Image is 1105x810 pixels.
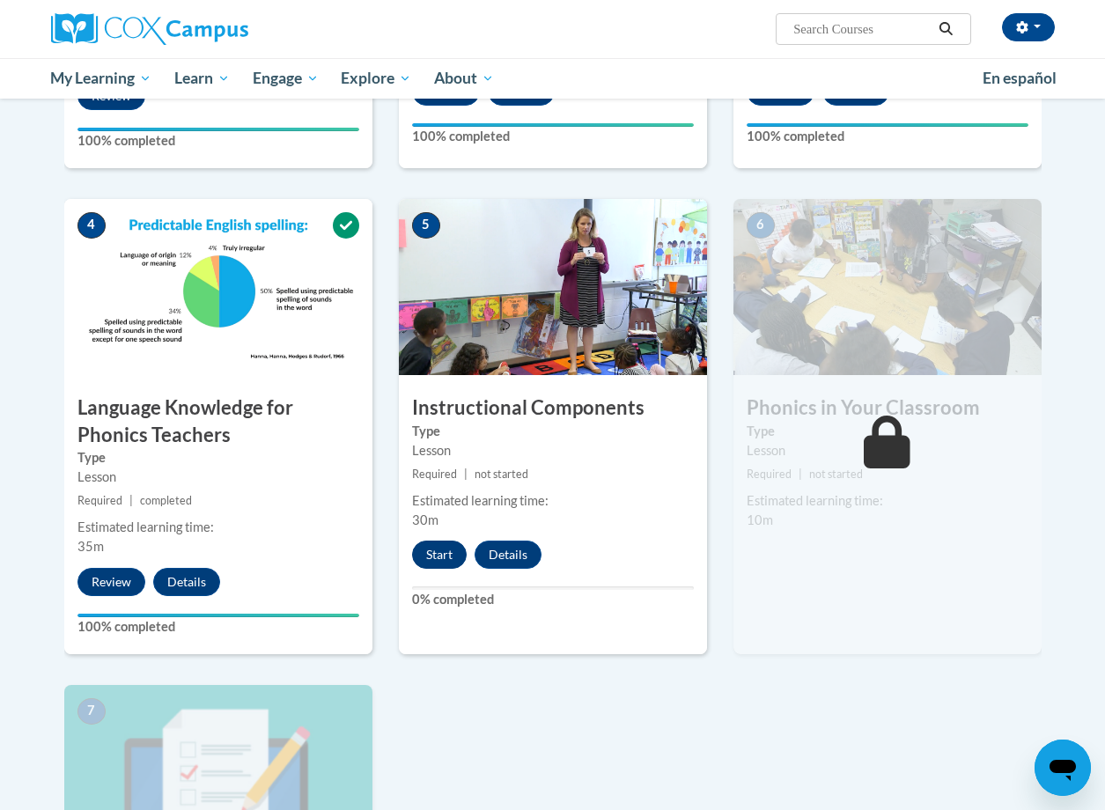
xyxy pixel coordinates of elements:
[77,568,145,596] button: Review
[399,394,707,422] h3: Instructional Components
[971,60,1068,97] a: En español
[1035,740,1091,796] iframe: Button to launch messaging window
[77,518,359,537] div: Estimated learning time:
[412,590,694,609] label: 0% completed
[341,68,411,89] span: Explore
[747,491,1028,511] div: Estimated learning time:
[412,212,440,239] span: 5
[77,448,359,468] label: Type
[747,212,775,239] span: 6
[983,69,1057,87] span: En español
[163,58,241,99] a: Learn
[38,58,1068,99] div: Main menu
[77,212,106,239] span: 4
[412,512,438,527] span: 30m
[809,468,863,481] span: not started
[475,468,528,481] span: not started
[64,394,372,449] h3: Language Knowledge for Phonics Teachers
[412,468,457,481] span: Required
[412,441,694,460] div: Lesson
[733,394,1042,422] h3: Phonics in Your Classroom
[799,468,802,481] span: |
[50,68,151,89] span: My Learning
[412,123,694,127] div: Your progress
[64,199,372,375] img: Course Image
[77,494,122,507] span: Required
[412,127,694,146] label: 100% completed
[475,541,541,569] button: Details
[77,614,359,617] div: Your progress
[932,18,959,40] button: Search
[412,491,694,511] div: Estimated learning time:
[747,422,1028,441] label: Type
[153,568,220,596] button: Details
[77,617,359,637] label: 100% completed
[329,58,423,99] a: Explore
[747,441,1028,460] div: Lesson
[129,494,133,507] span: |
[77,539,104,554] span: 35m
[253,68,319,89] span: Engage
[412,422,694,441] label: Type
[77,698,106,725] span: 7
[1002,13,1055,41] button: Account Settings
[40,58,164,99] a: My Learning
[51,13,368,45] a: Cox Campus
[412,541,467,569] button: Start
[747,127,1028,146] label: 100% completed
[51,13,248,45] img: Cox Campus
[464,468,468,481] span: |
[241,58,330,99] a: Engage
[747,512,773,527] span: 10m
[77,128,359,131] div: Your progress
[77,468,359,487] div: Lesson
[747,123,1028,127] div: Your progress
[733,199,1042,375] img: Course Image
[434,68,494,89] span: About
[792,18,932,40] input: Search Courses
[747,468,792,481] span: Required
[399,199,707,375] img: Course Image
[77,131,359,151] label: 100% completed
[423,58,505,99] a: About
[174,68,230,89] span: Learn
[140,494,192,507] span: completed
